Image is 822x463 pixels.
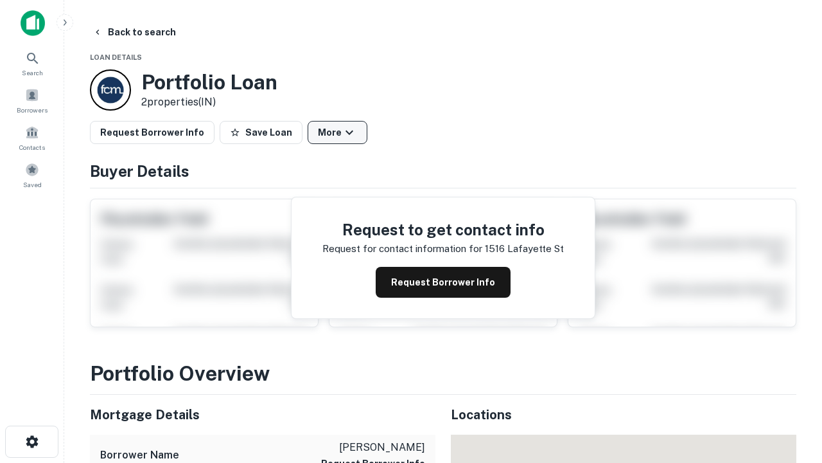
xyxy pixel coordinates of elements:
a: Borrowers [4,83,60,118]
h4: Request to get contact info [322,218,564,241]
span: Contacts [19,142,45,152]
a: Saved [4,158,60,192]
button: More [308,121,367,144]
p: [PERSON_NAME] [321,440,425,455]
span: Loan Details [90,53,142,61]
button: Save Loan [220,121,302,144]
a: Search [4,46,60,80]
h3: Portfolio Loan [141,70,277,95]
button: Back to search [87,21,181,44]
h5: Mortgage Details [90,405,435,424]
h6: Borrower Name [100,448,179,463]
a: Contacts [4,120,60,155]
iframe: Chat Widget [758,319,822,381]
h5: Locations [451,405,796,424]
span: Borrowers [17,105,48,115]
p: 1516 lafayette st [485,241,564,257]
button: Request Borrower Info [90,121,214,144]
p: 2 properties (IN) [141,95,277,110]
button: Request Borrower Info [376,267,511,298]
h4: Buyer Details [90,159,796,183]
h3: Portfolio Overview [90,358,796,389]
img: capitalize-icon.png [21,10,45,36]
span: Search [22,68,43,78]
span: Saved [23,179,42,190]
p: Request for contact information for [322,241,482,257]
